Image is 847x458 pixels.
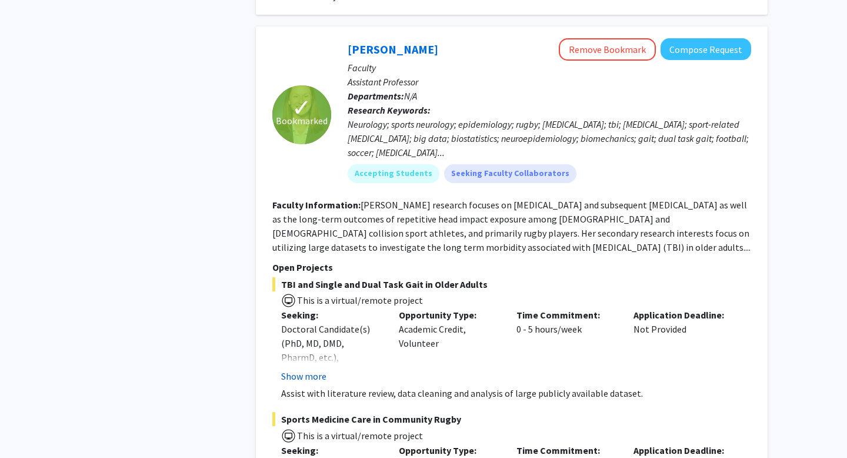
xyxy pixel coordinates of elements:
[404,90,417,102] span: N/A
[444,164,576,183] mat-chip: Seeking Faculty Collaborators
[559,38,656,61] button: Remove Bookmark
[399,308,499,322] p: Opportunity Type:
[633,443,733,457] p: Application Deadline:
[625,308,742,383] div: Not Provided
[281,308,381,322] p: Seeking:
[296,430,423,442] span: This is a virtual/remote project
[272,412,751,426] span: Sports Medicine Care in Community Rugby
[9,405,50,449] iframe: Chat
[272,277,751,291] span: TBI and Single and Dual Task Gait in Older Adults
[516,308,616,322] p: Time Commitment:
[272,199,751,253] fg-read-more: [PERSON_NAME] research focuses on [MEDICAL_DATA] and subsequent [MEDICAL_DATA] as well as the lon...
[281,443,381,457] p: Seeking:
[390,308,508,383] div: Academic Credit, Volunteer
[508,308,625,383] div: 0 - 5 hours/week
[276,114,328,128] span: Bookmarked
[399,443,499,457] p: Opportunity Type:
[348,104,431,116] b: Research Keywords:
[633,308,733,322] p: Application Deadline:
[516,443,616,457] p: Time Commitment:
[281,369,326,383] button: Show more
[272,199,361,211] b: Faculty Information:
[348,164,439,183] mat-chip: Accepting Students
[281,386,751,400] p: Assist with literature review, data cleaning and analysis of large publicly available dataset.
[348,42,438,57] a: [PERSON_NAME]
[348,90,404,102] b: Departments:
[661,38,751,60] button: Compose Request to Katie Hunzinger
[272,260,751,274] p: Open Projects
[292,102,312,114] span: ✓
[281,322,381,435] div: Doctoral Candidate(s) (PhD, MD, DMD, PharmD, etc.), Postdoctoral Researcher(s) / Research Staff, ...
[348,75,751,89] p: Assistant Professor
[348,117,751,160] div: Neurology; sports neurology; epidemiology; rugby; [MEDICAL_DATA]; tbi; [MEDICAL_DATA]; sport-rela...
[348,61,751,75] p: Faculty
[296,294,423,306] span: This is a virtual/remote project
